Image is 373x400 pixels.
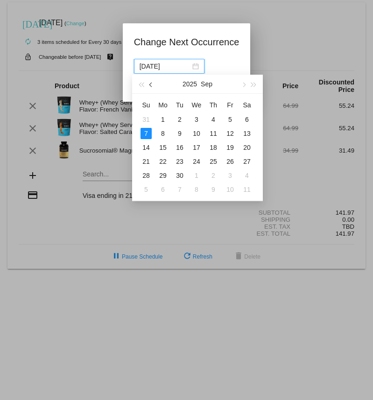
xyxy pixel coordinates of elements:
td: 9/11/2025 [205,126,222,140]
div: 30 [174,170,185,181]
div: 1 [191,170,202,181]
div: 9 [208,184,219,195]
th: Tue [171,98,188,112]
div: 5 [225,114,236,125]
td: 9/27/2025 [239,154,255,168]
td: 9/6/2025 [239,112,255,126]
div: 12 [225,128,236,139]
td: 9/12/2025 [222,126,239,140]
div: 17 [191,142,202,153]
td: 9/26/2025 [222,154,239,168]
div: 31 [141,114,152,125]
td: 9/28/2025 [138,168,155,182]
h1: Change Next Occurrence [134,35,239,49]
td: 9/18/2025 [205,140,222,154]
div: 7 [141,128,152,139]
input: Select date [140,61,190,71]
div: 9 [174,128,185,139]
div: 6 [157,184,169,195]
td: 10/7/2025 [171,182,188,196]
button: Next year (Control + right) [249,75,259,93]
td: 9/3/2025 [188,112,205,126]
div: 2 [208,170,219,181]
td: 9/16/2025 [171,140,188,154]
td: 9/2/2025 [171,112,188,126]
td: 10/3/2025 [222,168,239,182]
div: 24 [191,156,202,167]
td: 10/2/2025 [205,168,222,182]
td: 9/4/2025 [205,112,222,126]
button: Next month (PageDown) [238,75,248,93]
td: 10/11/2025 [239,182,255,196]
td: 9/13/2025 [239,126,255,140]
td: 9/10/2025 [188,126,205,140]
div: 3 [191,114,202,125]
td: 9/9/2025 [171,126,188,140]
div: 25 [208,156,219,167]
div: 8 [157,128,169,139]
td: 9/29/2025 [155,168,171,182]
td: 10/1/2025 [188,168,205,182]
div: 15 [157,142,169,153]
div: 27 [241,156,253,167]
td: 9/20/2025 [239,140,255,154]
td: 9/17/2025 [188,140,205,154]
td: 9/1/2025 [155,112,171,126]
button: Sep [201,75,212,93]
td: 9/22/2025 [155,154,171,168]
td: 10/8/2025 [188,182,205,196]
div: 18 [208,142,219,153]
th: Fri [222,98,239,112]
div: 26 [225,156,236,167]
th: Thu [205,98,222,112]
div: 2 [174,114,185,125]
td: 9/23/2025 [171,154,188,168]
td: 10/10/2025 [222,182,239,196]
th: Mon [155,98,171,112]
div: 21 [141,156,152,167]
div: 22 [157,156,169,167]
td: 10/4/2025 [239,168,255,182]
div: 10 [225,184,236,195]
td: 9/14/2025 [138,140,155,154]
td: 9/7/2025 [138,126,155,140]
div: 4 [241,170,253,181]
td: 9/5/2025 [222,112,239,126]
td: 10/6/2025 [155,182,171,196]
button: Last year (Control + left) [136,75,146,93]
div: 7 [174,184,185,195]
div: 28 [141,170,152,181]
button: Previous month (PageUp) [146,75,156,93]
div: 5 [141,184,152,195]
button: 2025 [183,75,197,93]
td: 10/5/2025 [138,182,155,196]
div: 1 [157,114,169,125]
div: 4 [208,114,219,125]
div: 16 [174,142,185,153]
div: 8 [191,184,202,195]
td: 9/25/2025 [205,154,222,168]
td: 9/19/2025 [222,140,239,154]
div: 11 [241,184,253,195]
td: 8/31/2025 [138,112,155,126]
div: 13 [241,128,253,139]
th: Sat [239,98,255,112]
th: Sun [138,98,155,112]
td: 9/30/2025 [171,168,188,182]
div: 6 [241,114,253,125]
td: 9/8/2025 [155,126,171,140]
td: 9/15/2025 [155,140,171,154]
div: 14 [141,142,152,153]
td: 9/24/2025 [188,154,205,168]
div: 20 [241,142,253,153]
div: 29 [157,170,169,181]
div: 10 [191,128,202,139]
td: 10/9/2025 [205,182,222,196]
th: Wed [188,98,205,112]
div: 23 [174,156,185,167]
td: 9/21/2025 [138,154,155,168]
div: 19 [225,142,236,153]
div: 11 [208,128,219,139]
div: 3 [225,170,236,181]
